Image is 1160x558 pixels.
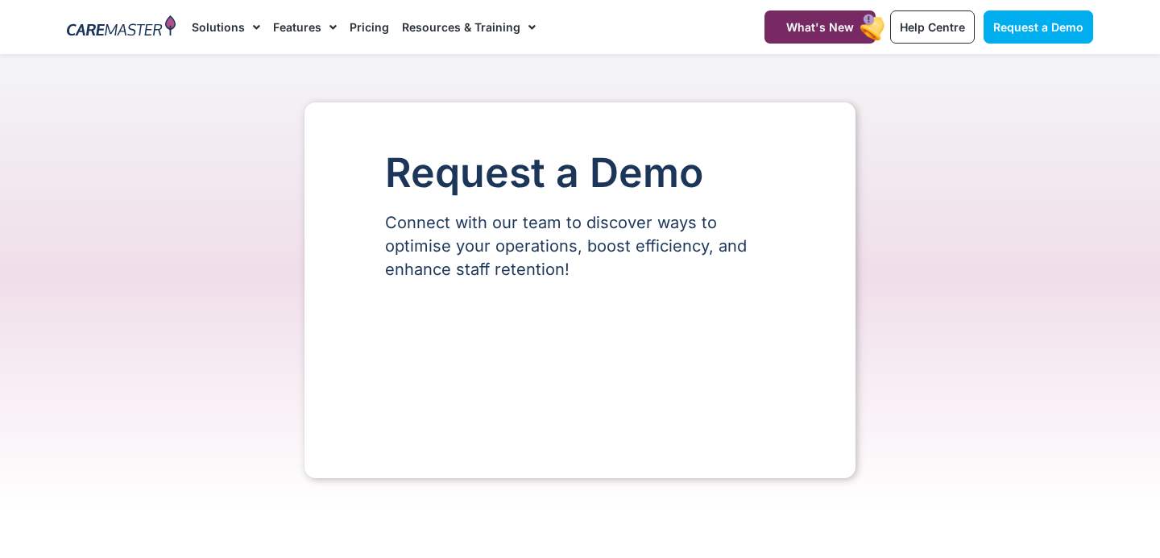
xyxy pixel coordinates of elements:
[890,10,975,44] a: Help Centre
[385,151,775,195] h1: Request a Demo
[993,20,1083,34] span: Request a Demo
[385,309,775,430] iframe: Form 0
[67,15,176,40] img: CareMaster Logo
[786,20,854,34] span: What's New
[984,10,1093,44] a: Request a Demo
[385,211,775,281] p: Connect with our team to discover ways to optimise your operations, boost efficiency, and enhance...
[900,20,965,34] span: Help Centre
[764,10,876,44] a: What's New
